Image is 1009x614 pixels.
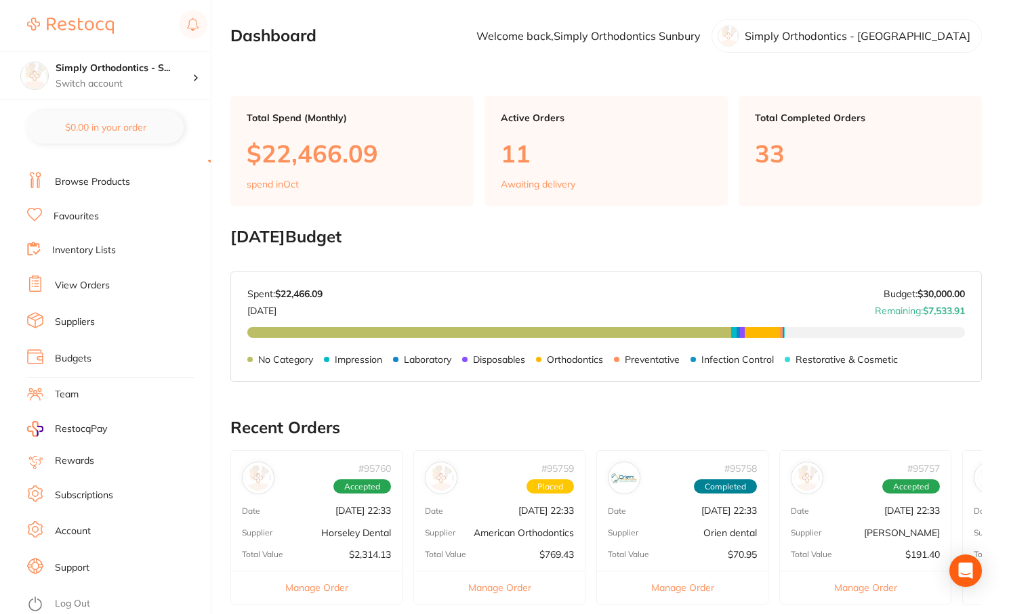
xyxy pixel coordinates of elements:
[780,571,951,604] button: Manage Order
[52,244,116,257] a: Inventory Lists
[501,112,712,123] p: Active Orders
[55,279,110,292] a: View Orders
[794,465,820,491] img: Henry Schein Halas
[27,421,43,437] img: RestocqPay
[977,465,1003,491] img: Solventum (KCI)
[428,465,454,491] img: American Orthodontics
[231,571,402,604] button: Manage Order
[974,506,992,516] p: Date
[245,465,271,491] img: Horseley Dental
[796,354,898,365] p: Restorative & Cosmetic
[541,463,574,474] p: # 95759
[56,62,192,75] h4: Simply Orthodontics - Sunbury
[55,489,113,502] a: Subscriptions
[321,527,391,538] p: Horseley Dental
[501,139,712,167] p: 11
[791,506,809,516] p: Date
[247,112,457,123] p: Total Spend (Monthly)
[55,388,79,401] a: Team
[358,463,391,474] p: # 95760
[755,112,966,123] p: Total Completed Orders
[728,549,757,560] p: $70.95
[694,479,757,494] span: Completed
[518,505,574,516] p: [DATE] 22:33
[230,26,316,45] h2: Dashboard
[923,305,965,317] strong: $7,533.91
[701,354,774,365] p: Infection Control
[55,454,94,468] a: Rewards
[755,139,966,167] p: 33
[608,550,649,559] p: Total Value
[701,505,757,516] p: [DATE] 22:33
[56,77,192,91] p: Switch account
[745,30,970,42] p: Simply Orthodontics - [GEOGRAPHIC_DATA]
[884,505,940,516] p: [DATE] 22:33
[882,479,940,494] span: Accepted
[349,549,391,560] p: $2,314.13
[333,479,391,494] span: Accepted
[611,465,637,491] img: Orien dental
[27,421,107,437] a: RestocqPay
[21,62,48,89] img: Simply Orthodontics - Sunbury
[907,463,940,474] p: # 95757
[55,315,95,329] a: Suppliers
[335,354,382,365] p: Impression
[242,550,283,559] p: Total Value
[55,352,91,366] a: Budgets
[55,597,90,611] a: Log Out
[501,179,575,190] p: Awaiting delivery
[949,554,982,587] div: Open Intercom Messenger
[335,505,391,516] p: [DATE] 22:33
[918,288,965,300] strong: $30,000.00
[485,96,728,206] a: Active Orders11Awaiting delivery
[527,479,574,494] span: Placed
[247,288,323,299] p: Spent:
[864,527,940,538] p: [PERSON_NAME]
[54,210,99,223] a: Favourites
[55,422,107,436] span: RestocqPay
[55,525,91,538] a: Account
[27,18,114,34] img: Restocq Logo
[473,354,525,365] p: Disposables
[597,571,768,604] button: Manage Order
[242,506,260,516] p: Date
[474,527,574,538] p: American Orthodontics
[27,111,184,144] button: $0.00 in your order
[404,354,451,365] p: Laboratory
[739,96,982,206] a: Total Completed Orders33
[247,179,299,190] p: spend in Oct
[247,139,457,167] p: $22,466.09
[905,549,940,560] p: $191.40
[791,528,821,538] p: Supplier
[55,561,89,575] a: Support
[476,30,701,42] p: Welcome back, Simply Orthodontics Sunbury
[425,506,443,516] p: Date
[242,528,272,538] p: Supplier
[230,418,982,437] h2: Recent Orders
[974,528,1004,538] p: Supplier
[625,354,680,365] p: Preventative
[27,10,114,41] a: Restocq Logo
[55,175,130,189] a: Browse Products
[230,227,982,246] h2: [DATE] Budget
[608,506,626,516] p: Date
[791,550,832,559] p: Total Value
[414,571,585,604] button: Manage Order
[884,288,965,299] p: Budget:
[247,300,323,316] p: [DATE]
[425,528,455,538] p: Supplier
[703,527,757,538] p: Orien dental
[539,549,574,560] p: $769.43
[547,354,603,365] p: Orthodontics
[875,300,965,316] p: Remaining:
[230,96,474,206] a: Total Spend (Monthly)$22,466.09spend inOct
[275,288,323,300] strong: $22,466.09
[608,528,638,538] p: Supplier
[724,463,757,474] p: # 95758
[425,550,466,559] p: Total Value
[258,354,313,365] p: No Category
